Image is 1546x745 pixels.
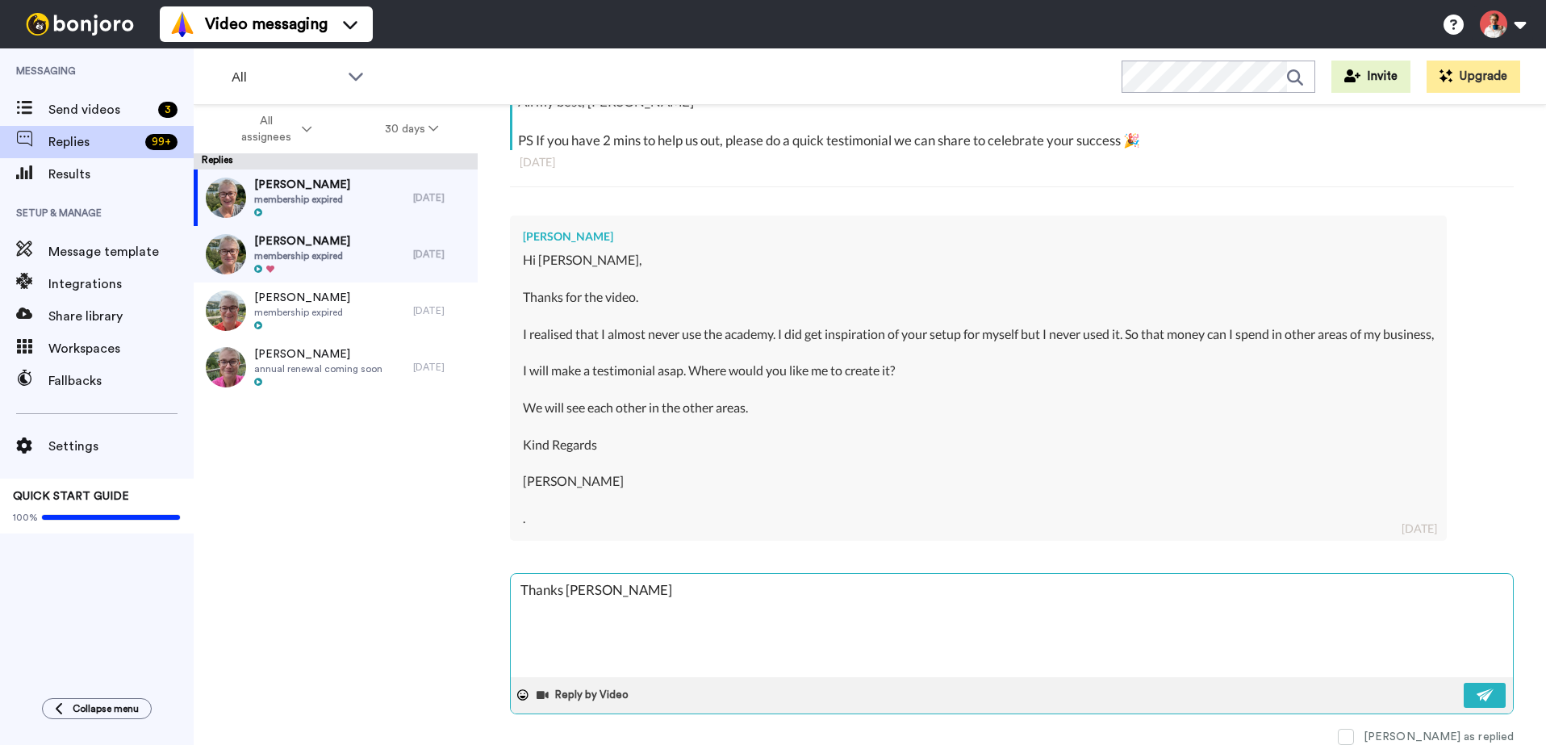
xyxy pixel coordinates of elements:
span: All [232,68,340,87]
span: Replies [48,132,139,152]
button: All assignees [197,107,349,152]
img: vm-color.svg [169,11,195,37]
div: [DATE] [413,248,470,261]
a: [PERSON_NAME]membership expired[DATE] [194,226,478,283]
div: 3 [158,102,178,118]
textarea: Thanks J [511,574,1513,677]
span: membership expired [254,193,350,206]
span: Video messaging [205,13,328,36]
span: Collapse menu [73,702,139,715]
div: Replies [194,153,478,170]
span: annual renewal coming soon [254,362,382,375]
span: membership expired [254,306,350,319]
div: [DATE] [1402,521,1437,537]
span: All assignees [233,113,299,145]
span: Share library [48,307,194,326]
a: [PERSON_NAME]annual renewal coming soon[DATE] [194,339,478,396]
button: Collapse menu [42,698,152,719]
a: [PERSON_NAME]membership expired[DATE] [194,170,478,226]
button: 30 days [349,115,475,144]
img: 404d9f8a-81e6-4654-8638-a535e45d7142-thumb.jpg [206,178,246,218]
span: Send videos [48,100,152,119]
div: [PERSON_NAME] [523,228,1434,245]
button: Invite [1331,61,1410,93]
div: Hi [PERSON_NAME], Thanks for the video. I realised that I almost never use the academy. I did get... [523,251,1434,528]
img: send-white.svg [1477,688,1494,701]
div: [DATE] [413,191,470,204]
img: bj-logo-header-white.svg [19,13,140,36]
span: [PERSON_NAME] [254,290,350,306]
img: c0263e33-f217-47e8-b5bd-df4ef7af8094-thumb.jpg [206,234,246,274]
span: 100% [13,511,38,524]
span: [PERSON_NAME] [254,346,382,362]
span: QUICK START GUIDE [13,491,129,502]
span: Results [48,165,194,184]
span: Fallbacks [48,371,194,391]
img: 1ce1ba57-9b4e-4bcb-9fdd-4fa470541b52-thumb.jpg [206,291,246,331]
img: 3da55982-64e6-4194-8ec0-3ebd17661ffa-thumb.jpg [206,347,246,387]
div: [DATE] [413,304,470,317]
span: [PERSON_NAME] [254,177,350,193]
span: Integrations [48,274,194,294]
div: [PERSON_NAME] as replied [1364,729,1514,745]
div: [DATE] [520,154,1504,170]
button: Reply by Video [535,683,633,707]
span: Settings [48,437,194,456]
a: [PERSON_NAME]membership expired[DATE] [194,283,478,339]
span: membership expired [254,249,350,262]
span: [PERSON_NAME] [254,233,350,249]
span: Message template [48,242,194,262]
button: Upgrade [1427,61,1520,93]
div: 99 + [145,134,178,150]
span: Workspaces [48,339,194,358]
div: [DATE] [413,361,470,374]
